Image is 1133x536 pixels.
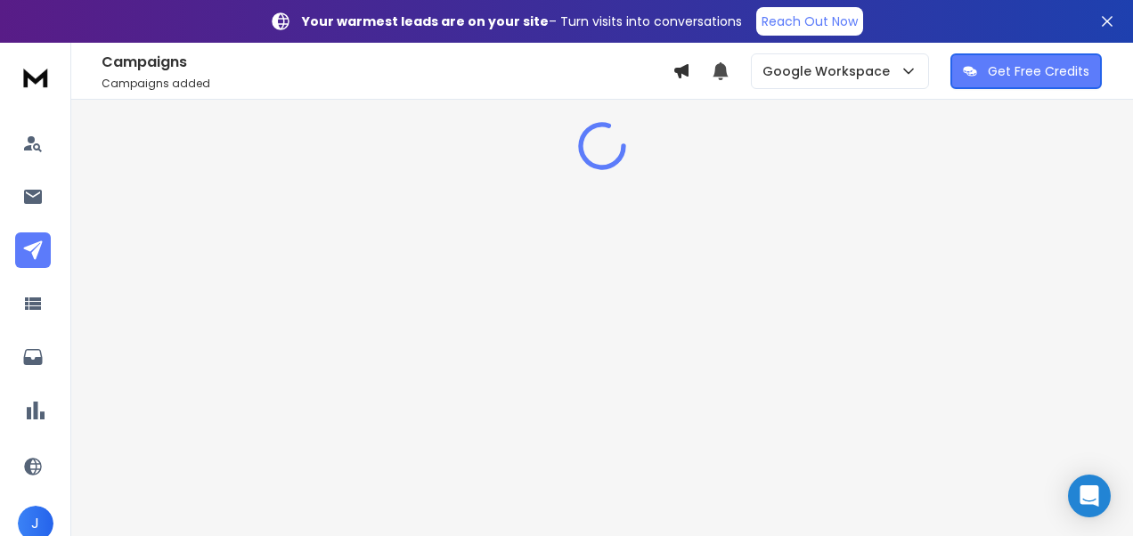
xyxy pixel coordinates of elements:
p: Reach Out Now [762,12,858,30]
p: – Turn visits into conversations [302,12,742,30]
img: logo [18,61,53,93]
div: Open Intercom Messenger [1068,475,1111,517]
button: Get Free Credits [950,53,1102,89]
p: Campaigns added [102,77,672,91]
p: Get Free Credits [988,62,1089,80]
h1: Campaigns [102,52,672,73]
a: Reach Out Now [756,7,863,36]
p: Google Workspace [762,62,897,80]
strong: Your warmest leads are on your site [302,12,549,30]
